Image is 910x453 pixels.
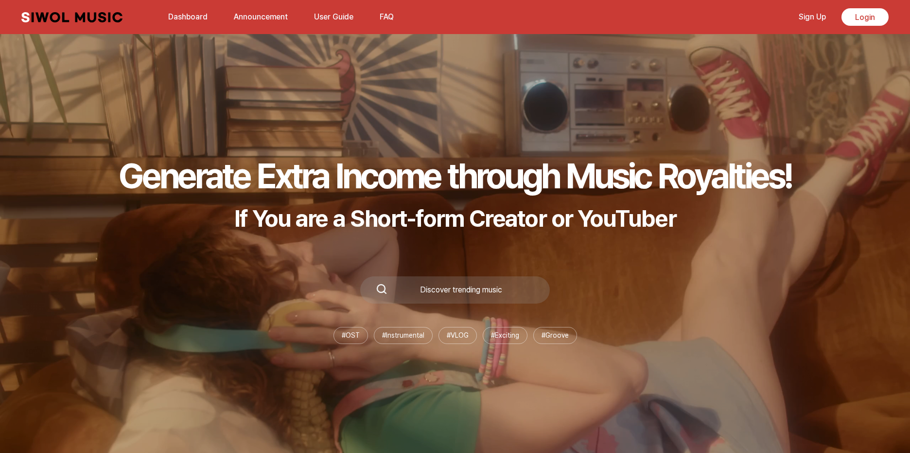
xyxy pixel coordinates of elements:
[162,6,213,27] a: Dashboard
[333,327,368,344] li: # OST
[228,6,294,27] a: Announcement
[387,286,534,294] div: Discover trending music
[438,327,477,344] li: # VLOG
[119,204,791,233] p: If You are a Short-form Creator or YouTuber
[308,6,359,27] a: User Guide
[374,5,400,29] button: FAQ
[374,327,433,344] li: # Instrumental
[793,6,832,27] a: Sign Up
[119,155,791,197] h1: Generate Extra Income through Music Royalties!
[533,327,577,344] li: # Groove
[483,327,527,344] li: # Exciting
[841,8,889,26] a: Login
